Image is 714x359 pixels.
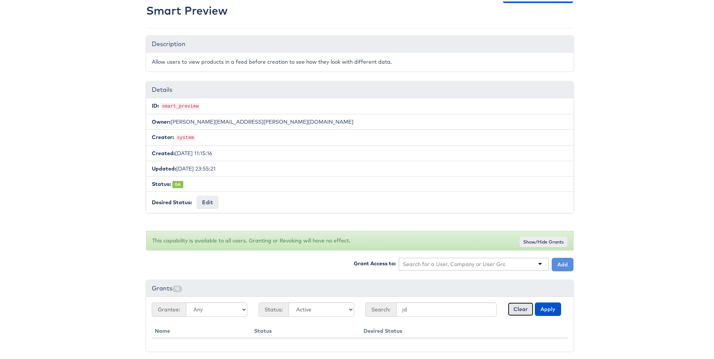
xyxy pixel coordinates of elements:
b: Creator: [152,132,174,139]
span: GA [172,179,183,187]
div: Grants [146,279,573,295]
span: 15 [172,284,182,291]
label: Grant Access to: [354,258,396,266]
code: system [175,133,195,140]
input: Search for a User, Company or User Group [403,259,505,266]
b: ID: [152,101,159,108]
p: This capability is available to all users. Granting or Revoking will have no effect. [152,235,567,243]
div: Details [146,80,573,97]
b: Created: [152,148,175,155]
b: Status: [152,179,171,186]
button: Show/Hide Grants [519,235,567,246]
li: [DATE] 11:15:16 [146,144,573,160]
b: Owner: [152,117,171,124]
button: Apply [535,301,561,314]
div: Allow users to view products in a feed before creation to see how they look with different data. [146,51,573,70]
button: Edit [196,194,219,208]
button: Clear [508,301,533,314]
button: Add [552,256,573,270]
th: Status [251,323,361,337]
h2: Smart Preview [146,3,228,15]
th: Desired Status [361,323,568,337]
th: Name [152,323,251,337]
li: [DATE] 23:55:21 [146,159,573,175]
span: Status: [259,301,289,315]
span: Grantee: [152,301,186,315]
b: Desired Status: [152,197,192,204]
span: Search: [365,301,396,315]
div: Description [146,34,573,51]
li: [PERSON_NAME][EMAIL_ADDRESS][PERSON_NAME][DOMAIN_NAME] [146,112,573,128]
code: smart_preview [160,102,200,108]
b: Updated: [152,164,176,171]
